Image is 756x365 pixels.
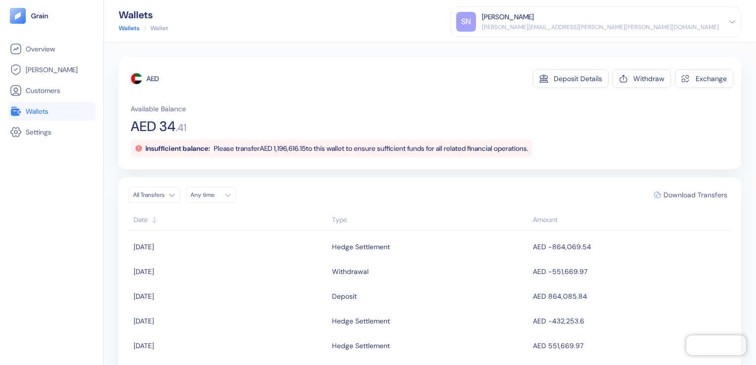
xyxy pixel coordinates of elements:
[134,317,154,325] span: [DATE]
[134,341,154,350] span: [DATE]
[675,69,733,88] button: Exchange
[131,104,186,114] span: Available Balance
[533,242,591,251] span: AED -864,069.54
[26,44,55,54] span: Overview
[26,106,48,116] span: Wallets
[482,23,719,32] div: [PERSON_NAME][EMAIL_ADDRESS][PERSON_NAME][PERSON_NAME][DOMAIN_NAME]
[633,75,664,82] div: Withdraw
[686,335,746,355] iframe: Chatra live chat
[119,24,140,33] a: Wallets
[134,267,154,276] span: [DATE]
[214,144,528,153] span: Please transfer AED 1,196,616.15 to this wallet to ensure sufficient funds for all related financ...
[332,263,369,280] div: Withdrawal
[186,187,236,203] button: Any time
[26,127,51,137] span: Settings
[456,12,476,32] div: SN
[10,126,94,138] a: Settings
[482,12,534,22] div: [PERSON_NAME]
[613,69,671,88] button: Withdraw
[533,215,726,225] div: Sort descending
[190,191,220,199] div: Any time
[332,313,390,329] div: Hedge Settlement
[134,242,154,251] span: [DATE]
[176,123,187,133] span: . 41
[533,292,587,301] span: AED 864,085.84
[650,187,731,202] button: Download Transfers
[696,75,727,82] div: Exchange
[10,85,94,96] a: Customers
[10,8,26,24] img: logo-tablet-V2.svg
[10,43,94,55] a: Overview
[663,191,727,198] span: Download Transfers
[533,69,609,88] button: Deposit Details
[26,86,60,95] span: Customers
[332,337,390,354] div: Hedge Settlement
[131,120,176,134] span: AED 34
[332,215,528,225] div: Sort ascending
[332,238,390,255] div: Hedge Settlement
[146,74,159,84] div: AED
[332,288,357,305] div: Deposit
[31,12,49,19] img: logo
[134,292,154,301] span: [DATE]
[134,215,327,225] div: Sort ascending
[533,317,584,325] span: AED -432,253.6
[533,267,587,276] span: AED -551,669.97
[10,105,94,117] a: Wallets
[26,65,78,75] span: [PERSON_NAME]
[533,341,583,350] span: AED 551,669.97
[119,10,168,20] div: Wallets
[10,64,94,76] a: [PERSON_NAME]
[554,75,602,82] div: Deposit Details
[145,144,210,153] span: Insufficient balance:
